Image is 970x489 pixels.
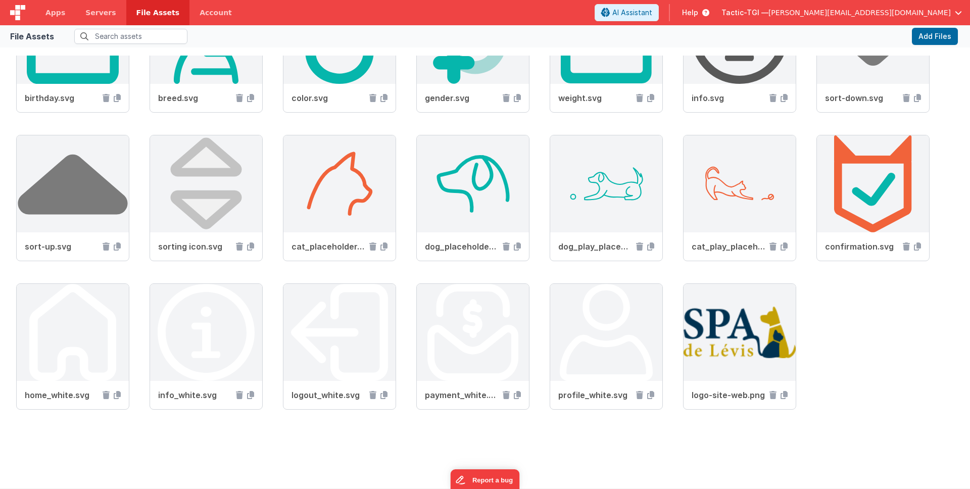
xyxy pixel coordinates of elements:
span: weight.svg [558,92,632,104]
span: color.svg [292,92,365,104]
span: info.svg [692,92,765,104]
button: Add Files [912,28,958,45]
span: payment_white.svg [425,389,499,401]
span: gender.svg [425,92,499,104]
span: cat_placeholder.svg [292,240,365,253]
span: Apps [45,8,65,18]
span: dog_placeholder.svg [425,240,499,253]
span: sort-up.svg [25,240,99,253]
span: File Assets [136,8,180,18]
span: [PERSON_NAME][EMAIL_ADDRESS][DOMAIN_NAME] [768,8,951,18]
span: sort-down.svg [825,92,899,104]
span: Tactic-TGI — [721,8,768,18]
span: breed.svg [158,92,232,104]
div: File Assets [10,30,54,42]
input: Search assets [74,29,187,44]
span: AI Assistant [612,8,652,18]
span: birthday.svg [25,92,99,104]
span: confirmation.svg [825,240,899,253]
span: info_white.svg [158,389,232,401]
span: profile_white.svg [558,389,632,401]
span: cat_play_placeholder.svg.svg [692,240,765,253]
span: Help [682,8,698,18]
span: logo-site-web.png [692,389,765,401]
span: dog_play_placeholder.svg.svg [558,240,632,253]
button: AI Assistant [595,4,659,21]
span: home_white.svg [25,389,99,401]
button: Tactic-TGI — [PERSON_NAME][EMAIL_ADDRESS][DOMAIN_NAME] [721,8,962,18]
span: Servers [85,8,116,18]
span: sorting icon.svg [158,240,232,253]
span: logout_white.svg [292,389,365,401]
